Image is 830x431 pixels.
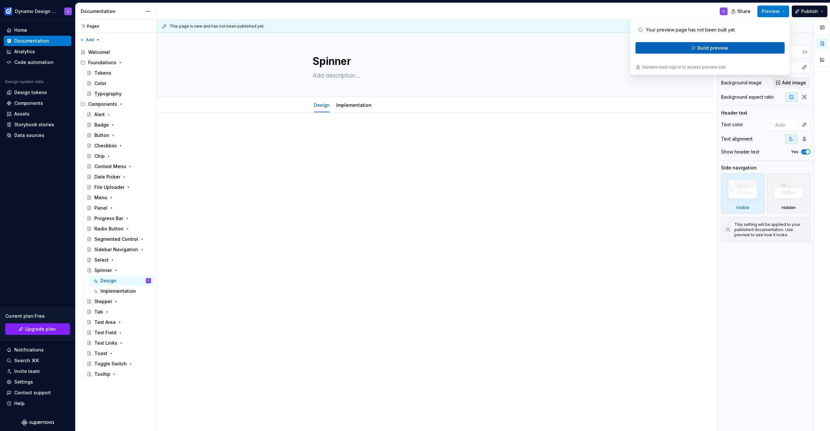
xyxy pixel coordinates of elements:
[84,192,154,203] a: Menu
[4,46,71,57] a: Analytics
[737,8,751,15] span: Share
[84,182,154,192] a: File Uploader
[86,37,94,43] span: Add
[5,7,12,15] img: c5f292b4-1c74-4827-b374-41971f8eb7d9.png
[14,48,35,55] div: Analytics
[782,205,796,210] div: Hidden
[94,142,117,149] div: Checkbox
[84,348,154,359] a: Toast
[94,91,122,97] div: Typography
[78,35,102,44] button: Add
[94,205,107,211] div: Panel
[84,89,154,99] a: Typography
[84,120,154,130] a: Badge
[94,236,138,242] div: Segmented Control
[88,49,110,55] div: Welcome!
[94,122,109,128] div: Badge
[84,234,154,244] a: Segmented Control
[721,121,743,128] div: Text color
[736,205,749,210] div: Visible
[782,80,806,86] span: Add image
[84,224,154,234] a: Radio Button
[721,174,765,213] div: Visible
[14,27,27,33] div: Home
[94,184,124,191] div: File Uploader
[4,345,71,355] button: Notifications
[4,388,71,398] button: Contact support
[78,47,154,57] a: Welcome!
[84,296,154,307] a: Stepper
[94,361,127,367] div: Toggle Switch
[101,288,136,294] div: Implementation
[311,54,556,69] textarea: Spinner
[94,163,126,170] div: Context Menu
[84,172,154,182] a: Date Picker
[170,24,265,29] span: This page is new and has not been published yet.
[5,323,70,335] a: Upgrade plan
[792,6,827,17] button: Publish
[84,161,154,172] a: Context Menu
[14,121,54,128] div: Storybook stories
[762,8,780,15] span: Preview
[84,244,154,255] a: Sidebar Navigation
[81,8,142,15] div: Documentation
[723,9,725,14] div: J
[84,141,154,151] a: Checkbox
[4,130,71,141] a: Data sources
[25,326,56,332] span: Upgrade plan
[94,215,123,222] div: Progress Bar
[14,357,39,364] div: Search ⌘K
[94,194,107,201] div: Menu
[4,119,71,130] a: Storybook stories
[4,98,71,108] a: Components
[88,59,116,66] div: Foundations
[94,257,109,263] div: Select
[84,130,154,141] a: Button
[84,307,154,317] a: Tab
[734,222,806,238] div: This setting will be applied to your published documentation. Use preview to see how it looks.
[94,329,116,336] div: Text Field
[84,151,154,161] a: Chip
[14,347,44,353] div: Notifications
[757,6,789,17] button: Preview
[94,319,116,326] div: Text Area
[84,317,154,327] a: Text Area
[84,109,154,120] a: Alert
[767,174,811,213] div: Hidden
[642,65,727,70] p: Viewers must sign in to access preview site.
[94,340,117,346] div: Text Links
[803,49,808,54] p: px
[14,389,51,396] div: Contact support
[101,277,116,284] div: Design
[84,369,154,379] a: Tooltip
[4,57,71,68] a: Code automation
[14,379,33,385] div: Settings
[84,359,154,369] a: Toggle Switch
[728,6,755,17] button: Share
[14,111,30,117] div: Assets
[21,419,54,426] svg: Supernova Logo
[773,119,799,130] input: Auto
[90,286,154,296] a: Implementation
[84,327,154,338] a: Text Field
[84,338,154,348] a: Text Links
[84,68,154,78] a: Tokens
[4,377,71,387] a: Settings
[94,267,112,274] div: Spinner
[84,78,154,89] a: Color
[4,36,71,46] a: Documentation
[14,59,53,66] div: Code automation
[94,111,105,118] div: Alert
[334,98,374,112] div: Implementation
[14,100,43,106] div: Components
[635,42,785,54] button: Build preview
[94,153,105,159] div: Chip
[94,174,120,180] div: Date Picker
[778,46,803,57] input: Auto
[84,213,154,224] a: Progress Bar
[336,102,372,108] a: Implementation
[15,8,56,15] div: Dynamo Design System
[4,366,71,376] a: Invite team
[791,149,799,154] label: Yes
